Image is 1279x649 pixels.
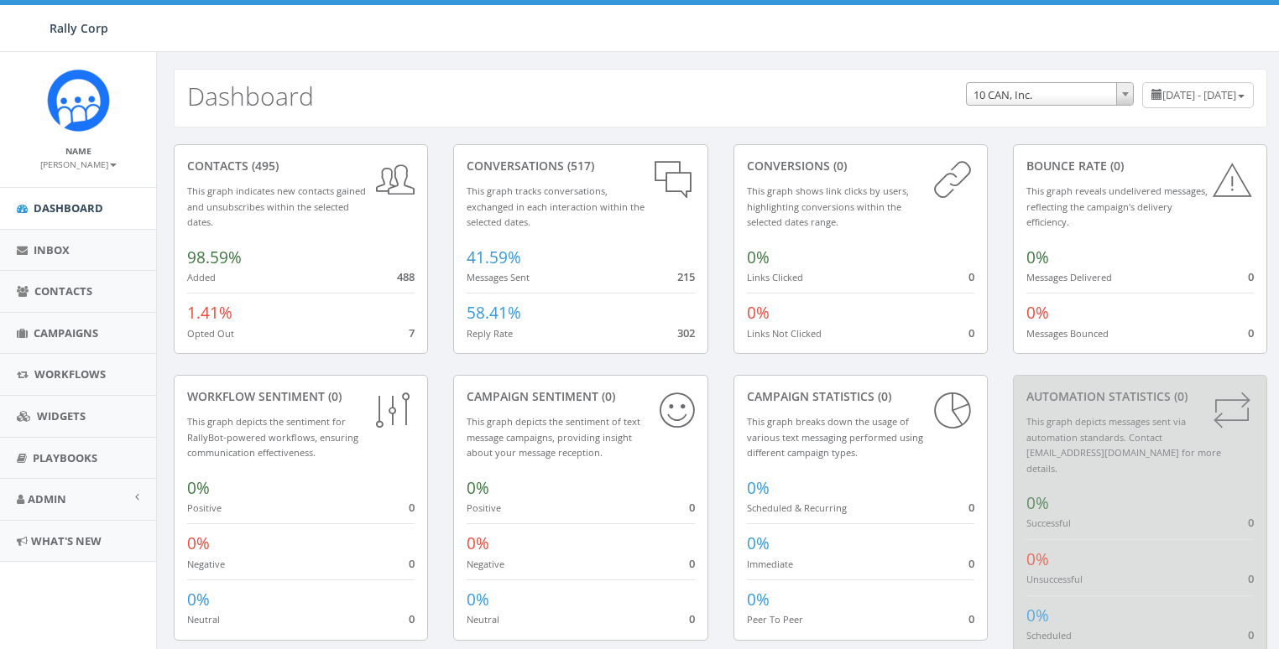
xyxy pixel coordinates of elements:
[1171,388,1188,404] span: (0)
[968,269,974,284] span: 0
[747,271,803,283] small: Links Clicked
[187,501,222,514] small: Positive
[747,589,770,610] span: 0%
[325,388,342,404] span: (0)
[467,477,489,499] span: 0%
[1248,269,1254,284] span: 0
[409,325,415,340] span: 7
[34,325,98,340] span: Campaigns
[187,327,234,340] small: Opted Out
[747,501,847,514] small: Scheduled & Recurring
[31,533,102,548] span: What's New
[1026,158,1254,174] div: Bounce Rate
[1026,247,1049,268] span: 0%
[564,158,594,174] span: (517)
[187,247,242,268] span: 98.59%
[187,158,415,174] div: contacts
[747,477,770,499] span: 0%
[1026,492,1049,514] span: 0%
[248,158,279,174] span: (495)
[34,200,103,215] span: Dashboard
[467,532,489,554] span: 0%
[689,500,695,515] span: 0
[34,242,70,257] span: Inbox
[409,556,415,571] span: 0
[37,408,86,423] span: Widgets
[1248,627,1254,642] span: 0
[187,532,210,554] span: 0%
[1248,325,1254,340] span: 0
[467,589,489,610] span: 0%
[598,388,615,404] span: (0)
[187,558,225,570] small: Negative
[467,388,694,405] div: Campaign Sentiment
[1026,629,1072,641] small: Scheduled
[966,82,1134,106] span: 10 CAN, Inc.
[689,556,695,571] span: 0
[1026,327,1109,340] small: Messages Bounced
[747,558,793,570] small: Immediate
[65,145,91,157] small: Name
[677,325,695,340] span: 302
[187,302,232,324] span: 1.41%
[467,271,530,283] small: Messages Sent
[187,589,210,610] span: 0%
[187,613,220,626] small: Neutral
[40,158,117,170] small: [PERSON_NAME]
[467,184,645,228] small: This graph tracks conversations, exchanged in each interaction within the selected dates.
[1026,605,1049,626] span: 0%
[397,269,415,284] span: 488
[968,500,974,515] span: 0
[467,613,499,626] small: Neutral
[187,388,415,405] div: Workflow Sentiment
[187,184,366,228] small: This graph indicates new contacts gained and unsubscribes within the selected dates.
[467,158,694,174] div: conversations
[40,156,117,171] a: [PERSON_NAME]
[1026,302,1049,324] span: 0%
[1026,271,1112,283] small: Messages Delivered
[677,269,695,284] span: 215
[467,327,513,340] small: Reply Rate
[467,501,501,514] small: Positive
[747,184,909,228] small: This graph shows link clicks by users, highlighting conversions within the selected dates range.
[467,415,640,459] small: This graph depicts the sentiment of text message campaigns, providing insight about your message ...
[467,247,521,268] span: 41.59%
[34,366,106,382] span: Workflows
[28,491,66,506] span: Admin
[747,327,822,340] small: Links Not Clicked
[187,271,216,283] small: Added
[187,415,358,459] small: This graph depicts the sentiment for RallyBot-powered workflows, ensuring communication effective...
[747,247,770,268] span: 0%
[967,83,1133,106] span: 10 CAN, Inc.
[1026,388,1254,405] div: Automation Statistics
[689,611,695,626] span: 0
[409,500,415,515] span: 0
[874,388,891,404] span: (0)
[1026,517,1071,529] small: Successful
[33,450,97,465] span: Playbooks
[747,388,974,405] div: Campaign Statistics
[830,158,847,174] span: (0)
[968,556,974,571] span: 0
[747,415,923,459] small: This graph breaks down the usage of various text messaging performed using different campaign types.
[1026,415,1221,475] small: This graph depicts messages sent via automation standards. Contact [EMAIL_ADDRESS][DOMAIN_NAME] f...
[34,283,92,299] span: Contacts
[747,613,803,626] small: Peer To Peer
[50,20,108,36] span: Rally Corp
[1248,515,1254,530] span: 0
[1107,158,1124,174] span: (0)
[1248,571,1254,586] span: 0
[47,69,110,132] img: Icon_1.png
[968,325,974,340] span: 0
[1026,184,1208,228] small: This graph reveals undelivered messages, reflecting the campaign's delivery efficiency.
[187,477,210,499] span: 0%
[187,82,314,110] h2: Dashboard
[1162,87,1236,102] span: [DATE] - [DATE]
[409,611,415,626] span: 0
[467,558,504,570] small: Negative
[968,611,974,626] span: 0
[747,158,974,174] div: conversions
[747,532,770,554] span: 0%
[1026,548,1049,570] span: 0%
[1026,573,1083,585] small: Unsuccessful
